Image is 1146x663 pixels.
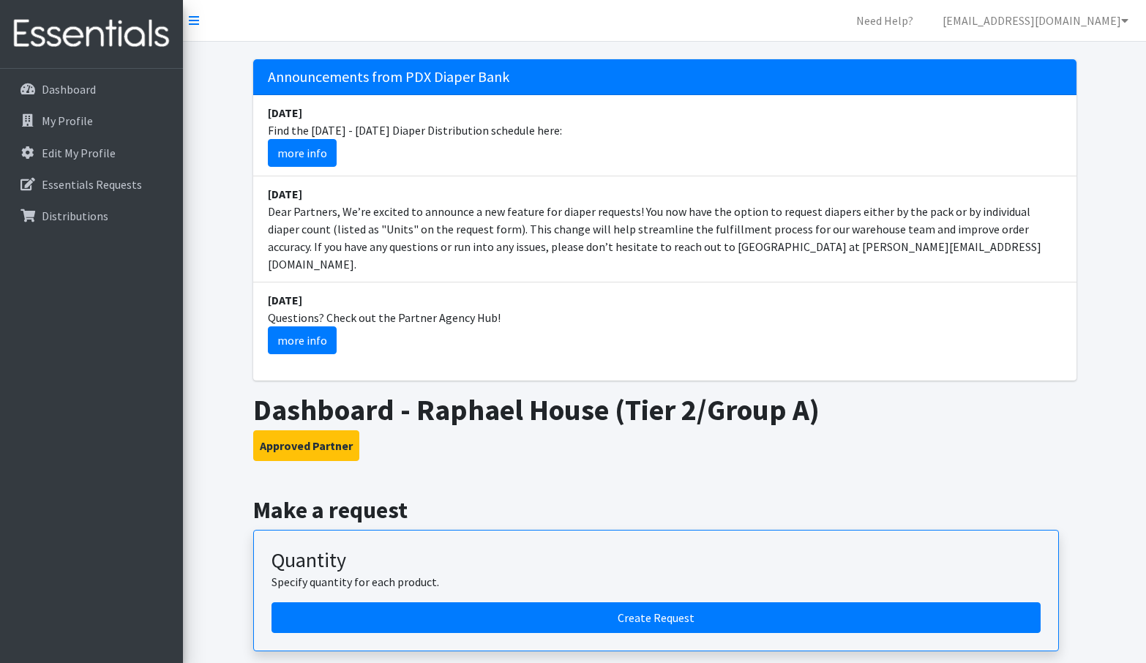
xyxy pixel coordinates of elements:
h2: Make a request [253,496,1076,524]
a: Create a request by quantity [271,602,1041,633]
a: My Profile [6,106,177,135]
p: Dashboard [42,82,96,97]
strong: [DATE] [268,105,302,120]
a: Essentials Requests [6,170,177,199]
a: [EMAIL_ADDRESS][DOMAIN_NAME] [931,6,1140,35]
p: Distributions [42,209,108,223]
a: Edit My Profile [6,138,177,168]
strong: [DATE] [268,293,302,307]
a: more info [268,326,337,354]
li: Dear Partners, We’re excited to announce a new feature for diaper requests! You now have the opti... [253,176,1076,282]
button: Approved Partner [253,430,359,461]
p: Essentials Requests [42,177,142,192]
a: Distributions [6,201,177,231]
h5: Announcements from PDX Diaper Bank [253,59,1076,95]
li: Questions? Check out the Partner Agency Hub! [253,282,1076,363]
li: Find the [DATE] - [DATE] Diaper Distribution schedule here: [253,95,1076,176]
p: Edit My Profile [42,146,116,160]
a: Need Help? [844,6,925,35]
h3: Quantity [271,548,1041,573]
a: Dashboard [6,75,177,104]
strong: [DATE] [268,187,302,201]
img: HumanEssentials [6,10,177,59]
p: Specify quantity for each product. [271,573,1041,591]
h1: Dashboard - Raphael House (Tier 2/Group A) [253,392,1076,427]
a: more info [268,139,337,167]
p: My Profile [42,113,93,128]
